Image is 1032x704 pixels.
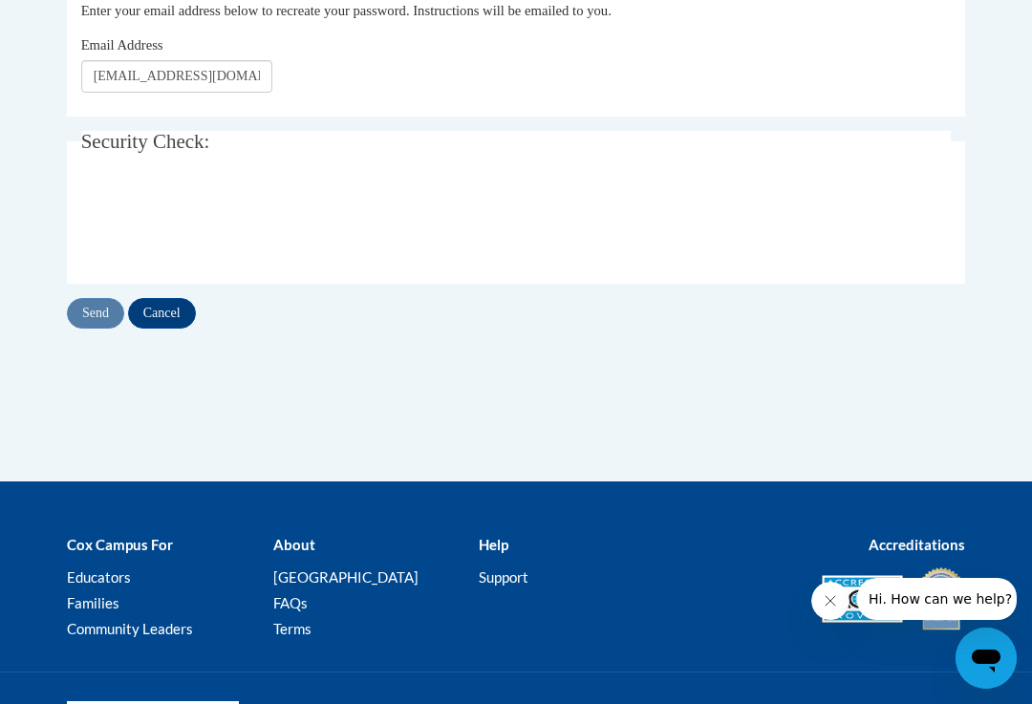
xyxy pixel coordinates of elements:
[479,536,508,553] b: Help
[869,536,965,553] b: Accreditations
[81,185,372,260] iframe: reCAPTCHA
[81,3,612,18] span: Enter your email address below to recreate your password. Instructions will be emailed to you.
[811,582,849,620] iframe: Close message
[479,568,528,586] a: Support
[67,536,173,553] b: Cox Campus For
[273,594,308,611] a: FAQs
[917,565,965,632] img: IDA® Accredited
[128,298,196,329] input: Cancel
[857,578,1017,620] iframe: Message from company
[67,594,119,611] a: Families
[81,60,272,93] input: Email
[956,628,1017,689] iframe: Button to launch messaging window
[67,568,131,586] a: Educators
[273,568,419,586] a: [GEOGRAPHIC_DATA]
[273,536,315,553] b: About
[822,575,903,623] img: Accredited IACET® Provider
[81,37,163,53] span: Email Address
[67,620,193,637] a: Community Leaders
[273,620,312,637] a: Terms
[81,130,210,153] span: Security Check:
